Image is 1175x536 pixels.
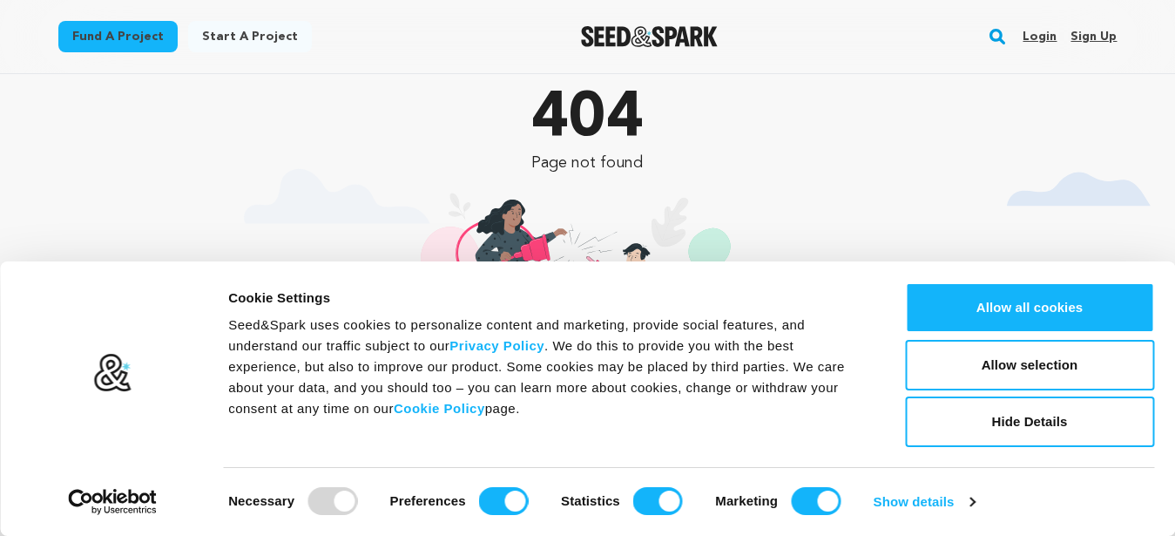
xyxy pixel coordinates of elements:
[449,338,544,353] a: Privacy Policy
[411,151,764,175] p: Page not found
[188,21,312,52] a: Start a project
[227,480,228,481] legend: Consent Selection
[411,88,764,151] p: 404
[228,315,866,419] div: Seed&Spark uses cookies to personalize content and marketing, provide social features, and unders...
[905,397,1154,447] button: Hide Details
[58,21,178,52] a: Fund a project
[874,489,975,515] a: Show details
[1023,23,1057,51] a: Login
[905,340,1154,390] button: Allow selection
[228,288,866,309] div: Cookie Settings
[228,493,294,508] strong: Necessary
[1070,23,1117,51] a: Sign up
[394,401,485,416] a: Cookie Policy
[561,493,620,508] strong: Statistics
[390,493,466,508] strong: Preferences
[581,26,718,47] img: Seed&Spark Logo Dark Mode
[37,489,189,515] a: Usercentrics Cookiebot - opens in a new window
[715,493,778,508] strong: Marketing
[581,26,718,47] a: Seed&Spark Homepage
[421,193,754,408] img: 404 illustration
[93,353,132,393] img: logo
[905,282,1154,333] button: Allow all cookies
